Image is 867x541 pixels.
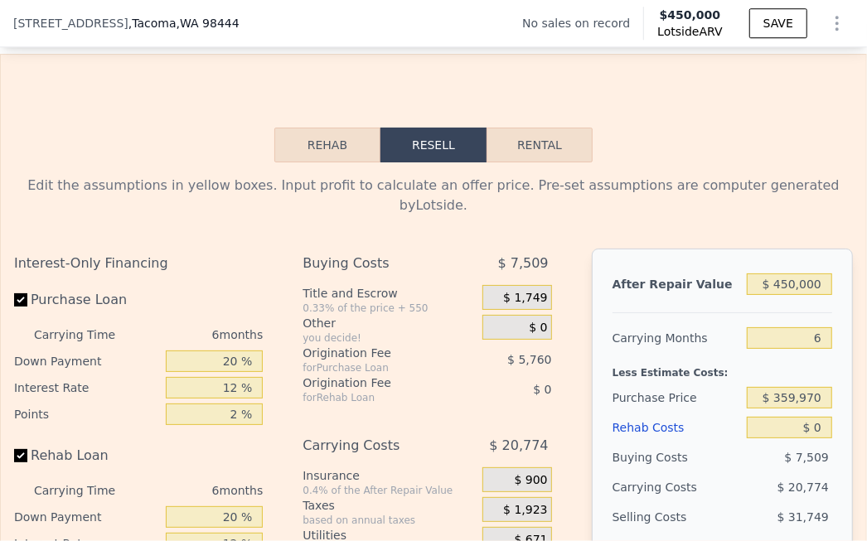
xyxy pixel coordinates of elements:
[515,473,548,488] span: $ 900
[303,302,476,315] div: 0.33% of the price + 550
[14,293,27,307] input: Purchase Loan
[303,345,448,361] div: Origination Fee
[498,249,549,278] span: $ 7,509
[124,477,264,504] div: 6 months
[522,15,643,31] div: No sales on record
[274,128,380,162] button: Rehab
[14,285,159,315] label: Purchase Loan
[503,503,547,518] span: $ 1,923
[613,442,740,472] div: Buying Costs
[785,451,829,464] span: $ 7,509
[660,8,721,22] span: $450,000
[303,431,448,461] div: Carrying Costs
[14,401,159,427] div: Points
[749,8,807,38] button: SAVE
[657,23,722,40] span: Lotside ARV
[507,353,551,366] span: $ 5,760
[613,323,740,353] div: Carrying Months
[34,321,118,348] div: Carrying Time
[489,431,548,461] span: $ 20,774
[14,176,853,215] div: Edit the assumptions in yellow boxes. Input profit to calculate an offer price. Pre-set assumptio...
[487,128,593,162] button: Rental
[14,374,159,401] div: Interest Rate
[613,353,832,383] div: Less Estimate Costs:
[303,467,476,484] div: Insurance
[821,7,854,40] button: Show Options
[303,315,476,331] div: Other
[529,321,547,336] span: $ 0
[777,510,829,524] span: $ 31,749
[303,374,448,391] div: Origination Fee
[303,285,476,302] div: Title and Escrow
[613,413,740,442] div: Rehab Costs
[613,472,697,502] div: Carrying Costs
[613,269,740,299] div: After Repair Value
[14,348,159,374] div: Down Payment
[303,249,448,278] div: Buying Costs
[613,383,740,413] div: Purchase Price
[14,441,159,471] label: Rehab Loan
[303,391,448,404] div: for Rehab Loan
[14,249,263,278] div: Interest-Only Financing
[128,15,240,31] span: , Tacoma
[303,514,476,527] div: based on annual taxes
[13,15,128,31] span: [STREET_ADDRESS]
[613,502,740,532] div: Selling Costs
[14,449,27,462] input: Rehab Loan
[303,484,476,497] div: 0.4% of the After Repair Value
[533,383,551,396] span: $ 0
[303,331,476,345] div: you decide!
[303,361,448,374] div: for Purchase Loan
[34,477,118,504] div: Carrying Time
[380,128,487,162] button: Resell
[777,481,829,494] span: $ 20,774
[14,504,159,530] div: Down Payment
[177,17,240,30] span: , WA 98444
[124,321,264,348] div: 6 months
[503,291,547,306] span: $ 1,749
[303,497,476,514] div: Taxes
